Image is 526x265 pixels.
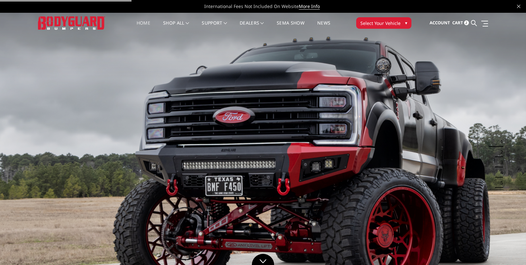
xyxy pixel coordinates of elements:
[430,14,450,32] a: Account
[240,21,264,33] a: Dealers
[497,157,503,167] button: 3 of 5
[452,20,463,26] span: Cart
[430,20,450,26] span: Account
[497,178,503,188] button: 5 of 5
[202,21,227,33] a: Support
[163,21,189,33] a: shop all
[497,137,503,147] button: 1 of 5
[356,17,411,29] button: Select Your Vehicle
[137,21,150,33] a: Home
[252,254,274,265] a: Click to Down
[405,19,407,26] span: ▾
[497,147,503,157] button: 2 of 5
[452,14,469,32] a: Cart 2
[497,167,503,178] button: 4 of 5
[299,3,320,10] a: More Info
[360,20,401,26] span: Select Your Vehicle
[277,21,304,33] a: SEMA Show
[38,16,105,29] img: BODYGUARD BUMPERS
[317,21,330,33] a: News
[464,20,469,25] span: 2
